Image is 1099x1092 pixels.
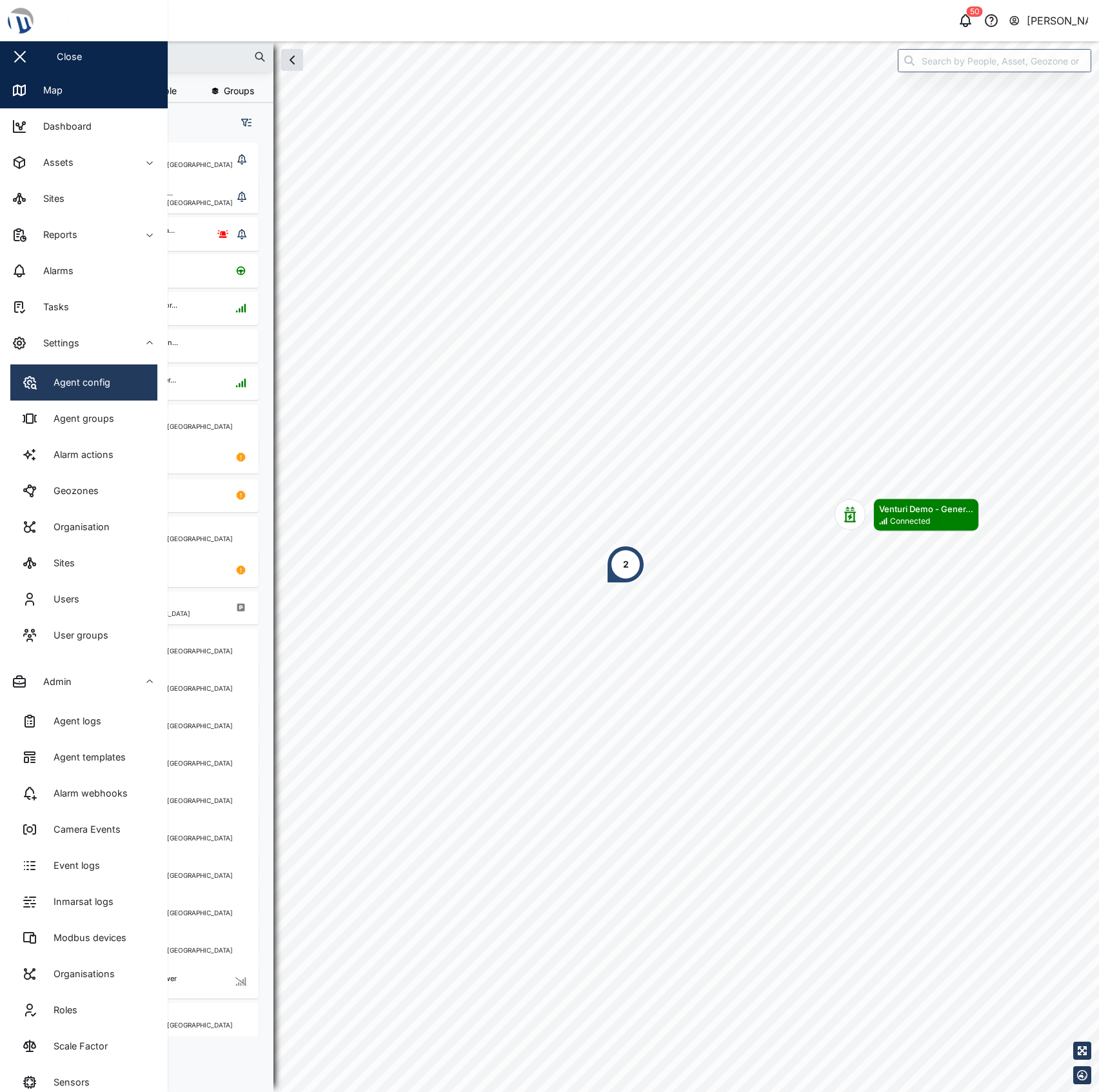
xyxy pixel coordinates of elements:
[10,437,157,473] a: Alarm actions
[34,336,79,350] div: Settings
[41,41,1099,1092] canvas: Map
[44,714,101,728] div: Agent logs
[606,545,645,584] div: Map marker
[835,499,979,531] div: Map marker
[44,592,79,606] div: Users
[1027,13,1089,29] div: [PERSON_NAME]
[44,786,128,800] div: Alarm webhooks
[34,83,63,97] div: Map
[10,992,157,1028] a: Roles
[10,775,157,811] a: Alarm webhooks
[34,192,64,206] div: Sites
[44,412,114,426] div: Agent groups
[10,739,157,775] a: Agent templates
[6,6,174,35] img: Main Logo
[44,628,108,642] div: User groups
[10,617,157,653] a: User groups
[44,448,114,462] div: Alarm actions
[10,811,157,848] a: Camera Events
[890,515,930,528] div: Connected
[10,884,157,920] a: Inmarsat logs
[44,1039,108,1053] div: Scale Factor
[44,520,110,534] div: Organisation
[34,228,77,242] div: Reports
[44,822,121,837] div: Camera Events
[44,556,75,570] div: Sites
[1008,12,1089,30] button: [PERSON_NAME]
[44,967,115,981] div: Organisations
[10,956,157,992] a: Organisations
[44,750,126,764] div: Agent templates
[10,848,157,884] a: Event logs
[44,859,100,873] div: Event logs
[10,364,157,401] a: Agent config
[10,401,157,437] a: Agent groups
[224,86,254,95] span: Groups
[898,49,1091,72] input: Search by People, Asset, Geozone or Place
[967,6,983,17] div: 50
[44,895,114,909] div: Inmarsat logs
[10,545,157,581] a: Sites
[44,1075,90,1089] div: Sensors
[10,1028,157,1064] a: Scale Factor
[57,50,82,64] div: Close
[34,675,72,689] div: Admin
[34,264,74,278] div: Alarms
[10,920,157,956] a: Modbus devices
[34,155,74,170] div: Assets
[44,931,126,945] div: Modbus devices
[44,484,99,498] div: Geozones
[879,502,973,515] div: Venturi Demo - Gener...
[44,375,110,390] div: Agent config
[34,119,92,134] div: Dashboard
[10,509,157,545] a: Organisation
[10,703,157,739] a: Agent logs
[34,300,69,314] div: Tasks
[10,473,157,509] a: Geozones
[623,557,629,571] div: 2
[10,581,157,617] a: Users
[44,1003,77,1017] div: Roles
